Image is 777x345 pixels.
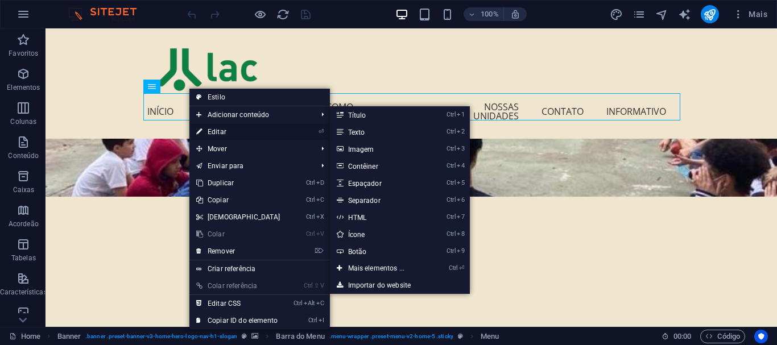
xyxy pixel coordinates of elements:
a: Importar do website [330,277,470,294]
button: publish [701,5,719,23]
i: V [320,282,324,289]
i: Este elemento é uma predefinição personalizável [242,333,247,339]
button: Código [700,330,745,343]
i: ⏎ [459,264,464,272]
a: Ctrl5Espaçador [330,174,428,192]
a: CtrlDDuplicar [189,174,287,192]
a: Ctrl3Imagem [330,140,428,157]
a: Enviar para [189,157,313,174]
i: ⏎ [319,128,324,135]
i: 3 [457,145,464,152]
i: Ctrl [447,128,456,135]
span: Clique para selecionar. Clique duas vezes para editar [276,330,324,343]
i: D [316,179,324,186]
i: Ctrl [304,282,313,289]
button: design [610,7,623,21]
button: navigator [655,7,669,21]
i: 5 [457,179,464,186]
i: Ctrl [308,317,317,324]
a: ⌦Remover [189,243,287,260]
img: Editor Logo [65,7,151,21]
i: I [319,317,324,324]
i: ⌦ [315,247,324,255]
a: CtrlVColar [189,226,287,243]
i: 4 [457,162,464,169]
button: Mais [728,5,772,23]
a: Ctrl⏎Mais elementos ... [330,260,428,277]
i: C [316,300,324,307]
a: Ctrl⇧VColar referência [189,277,287,294]
i: Ctrl [447,145,456,152]
i: Ctrl [306,230,315,238]
nav: breadcrumb [57,330,499,343]
button: pages [633,7,646,21]
i: 7 [457,213,464,221]
p: Tabelas [11,253,36,263]
span: : [681,332,683,340]
a: CtrlAltCEditar CSS [189,295,287,312]
a: Clique para cancelar a seleção. Clique duas vezes para abrir as Páginas [9,330,40,343]
p: Caixas [13,185,35,194]
a: Ctrl1Título [330,106,428,123]
button: Clique aqui para sair do modo de visualização e continuar editando [253,7,267,21]
span: 00 00 [673,330,691,343]
i: Ctrl [447,111,456,118]
span: . banner .preset-banner-v3-home-hero-logo-nav-h1-slogan [85,330,237,343]
a: CtrlCCopiar [189,192,287,209]
h6: 100% [481,7,499,21]
a: Ctrl9Botão [330,243,428,260]
i: Este elemento contém um plano de fundo [251,333,258,339]
i: Ctrl [306,196,315,203]
i: Este elemento é uma predefinição personalizável [458,333,463,339]
i: Ctrl [306,179,315,186]
i: Ctrl [294,300,303,307]
span: . menu-wrapper .preset-menu-v2-home-5 .sticky [329,330,453,343]
i: ⇧ [314,282,319,289]
p: Colunas [10,117,36,126]
a: Estilo [189,89,330,106]
button: 100% [464,7,504,21]
p: Conteúdo [8,151,39,160]
i: Publicar [703,8,716,21]
span: Código [705,330,740,343]
i: Ctrl [447,162,456,169]
a: CtrlICopiar ID do elemento [189,312,287,329]
i: 8 [457,230,464,238]
i: 1 [457,111,464,118]
a: Ctrl6Separador [330,192,428,209]
i: Alt [304,300,315,307]
i: C [316,196,324,203]
p: Elementos [7,83,40,92]
i: 6 [457,196,464,203]
span: Adicionar conteúdo [189,106,313,123]
span: Clique para selecionar. Clique duas vezes para editar [481,330,499,343]
i: 9 [457,247,464,255]
a: Ctrl8Ícone [330,226,428,243]
i: Ctrl [449,264,458,272]
span: Clique para selecionar. Clique duas vezes para editar [57,330,81,343]
span: Mais [733,9,767,20]
i: Ctrl [447,179,456,186]
i: Design (Ctrl+Alt+Y) [610,8,623,21]
i: X [316,213,324,221]
button: Usercentrics [754,330,768,343]
a: Criar referência [189,260,330,277]
i: Ctrl [447,247,456,255]
i: Ctrl [306,213,315,221]
i: Páginas (Ctrl+Alt+S) [633,8,646,21]
i: Ctrl [447,213,456,221]
i: Recarregar página [276,8,290,21]
a: Ctrl7HTML [330,209,428,226]
i: Ao redimensionar, ajusta automaticamente o nível de zoom para caber no dispositivo escolhido. [510,9,520,19]
span: Mover [189,140,313,157]
i: Navegador [655,8,668,21]
h6: Tempo de sessão [662,330,692,343]
p: Acordeão [9,219,39,228]
a: CtrlX[DEMOGRAPHIC_DATA] [189,209,287,226]
a: ⏎Editar [189,123,287,140]
i: AI Writer [678,8,691,21]
a: Ctrl4Contêiner [330,157,428,174]
button: text_generator [678,7,692,21]
i: 2 [457,128,464,135]
a: Ctrl2Texto [330,123,428,140]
